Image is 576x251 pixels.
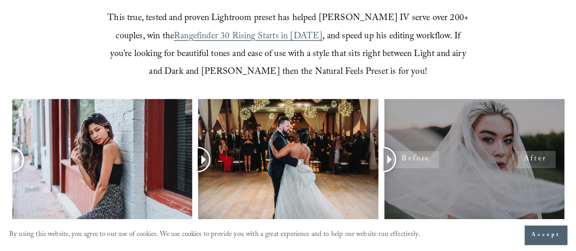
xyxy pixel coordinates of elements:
[531,231,560,240] span: Accept
[107,11,471,44] span: This true, tested and proven Lightroom preset has helped [PERSON_NAME] IV serve over 200+ couples...
[110,29,469,80] span: , and speed up his editing workflow. If you’re looking for beautiful tones and ease of use with a...
[525,225,567,245] button: Accept
[174,29,322,45] a: Rangefinder 30 Rising Starts in [DATE]
[9,228,420,242] p: By using this website, you agree to our use of cookies. We use cookies to provide you with a grea...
